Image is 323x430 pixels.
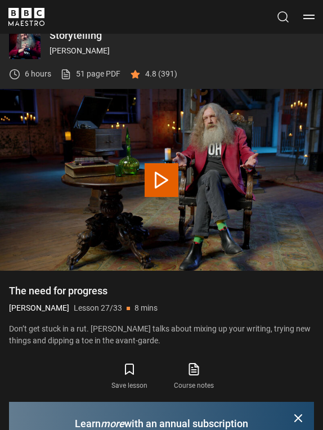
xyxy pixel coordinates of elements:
[145,68,177,80] p: 4.8 (391)
[60,68,120,80] a: 51 page PDF
[9,302,69,314] p: [PERSON_NAME]
[97,360,161,393] button: Save lesson
[145,163,178,197] button: Play Lesson The need for progress
[9,323,314,347] p: Don’t get stuck in a rut. [PERSON_NAME] talks about mixing up your writing, trying new things and...
[101,418,124,429] i: more
[9,284,314,298] h1: The need for progress
[74,302,122,314] p: Lesson 27/33
[303,11,315,23] button: Toggle navigation
[8,8,44,26] svg: BBC Maestro
[25,68,51,80] p: 6 hours
[134,302,158,314] p: 8 mins
[50,45,314,57] p: [PERSON_NAME]
[161,360,226,393] a: Course notes
[50,30,314,41] p: Storytelling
